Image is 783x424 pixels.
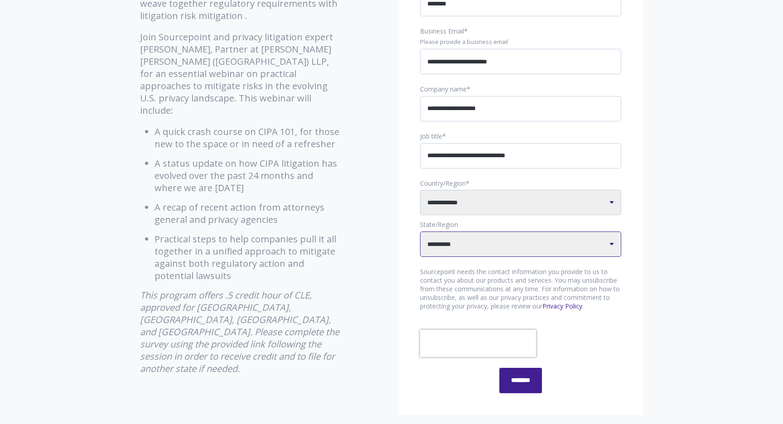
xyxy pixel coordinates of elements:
span: Country/Region [420,179,466,188]
li: A recap of recent action from attorneys general and privacy agencies [155,201,342,226]
span: State/Region [420,220,458,229]
span: Business Email [420,27,464,35]
p: Sourcepoint needs the contact information you provide to us to contact you about our products and... [420,268,621,311]
li: A quick crash course on CIPA 101, for those new to the space or in need of a refresher [155,125,342,150]
li: A status update on how CIPA litigation has evolved over the past 24 months and where we are [DATE] [155,157,342,194]
li: Practical steps to help companies pull it all together in a unified approach to mitigate against ... [155,233,342,282]
a: Privacy Policy [542,302,582,310]
p: Join Sourcepoint and privacy litigation expert [PERSON_NAME], Partner at [PERSON_NAME] [PERSON_NA... [140,31,342,116]
span: Company name [420,85,467,93]
iframe: reCAPTCHA [420,330,536,357]
span: Job title [420,132,442,140]
legend: Please provide a business email [420,38,621,46]
em: This program offers .5 credit hour of CLE, approved for [GEOGRAPHIC_DATA], [GEOGRAPHIC_DATA], [GE... [140,289,339,375]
